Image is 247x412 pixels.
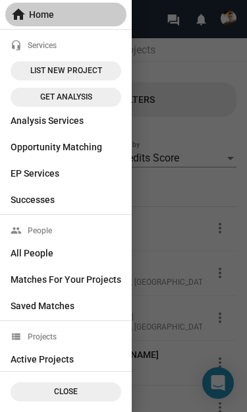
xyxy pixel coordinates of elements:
span: List New Project [18,64,113,78]
mat-icon: view_list [11,332,22,343]
span: EP Services [11,162,121,185]
span: CLOSE [18,385,113,399]
a: All People [5,241,126,265]
span: Get analysis [18,90,113,104]
a: Active Projects [5,347,126,371]
span: Matches For Your Projects [11,268,121,291]
a: Home [5,3,126,26]
span: Successes [11,188,121,212]
span: Analysis Services [11,109,121,132]
span: Home [11,3,121,26]
span: Opportunity Matching [11,135,121,159]
span: Active Projects [11,347,121,371]
span: Saved Matches [11,294,121,318]
a: Analysis Services [5,109,126,132]
a: Successes [5,188,126,212]
a: Saved Matches [5,294,126,318]
mat-icon: home [11,7,26,22]
a: Opportunity Matching [5,135,126,159]
mat-icon: people [11,225,22,237]
span: All People [11,241,121,265]
a: Get analysis [11,88,121,107]
a: Matches For Your Projects [5,268,126,291]
a: List New Project [11,61,121,80]
button: CLOSE [11,382,121,401]
mat-icon: headset_mic [11,40,22,51]
a: EP Services [5,162,126,185]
